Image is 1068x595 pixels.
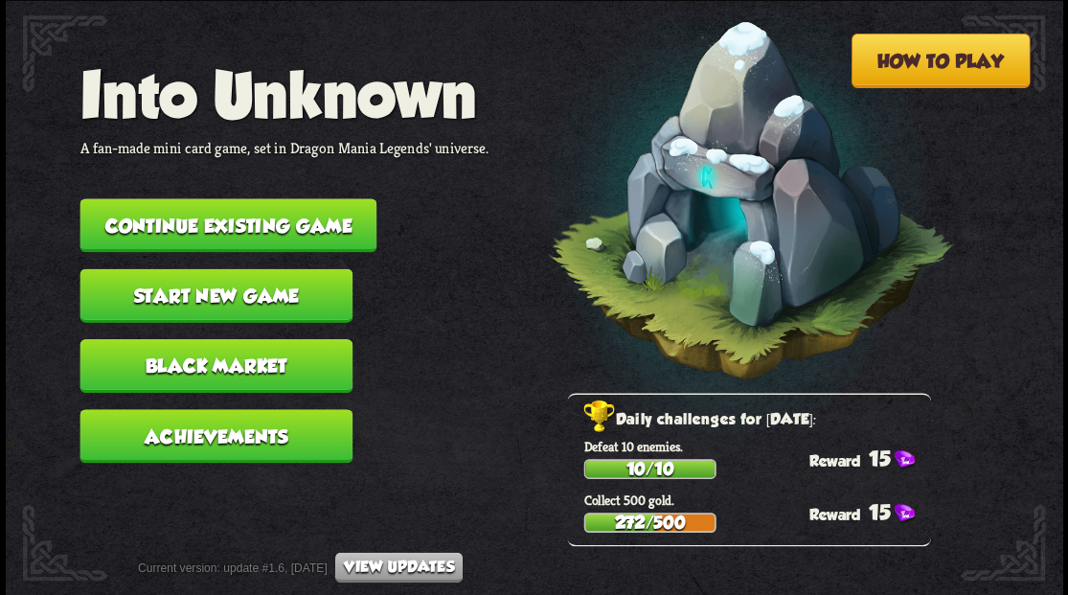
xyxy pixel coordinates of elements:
div: 10/10 [585,460,715,476]
img: Golden_Trophy_Icon.png [583,400,615,433]
button: View updates [335,552,463,583]
button: Achievements [80,409,352,463]
button: Continue existing game [80,198,376,252]
button: How to play [851,34,1030,88]
p: Defeat 10 enemies. [583,437,930,454]
h2: Daily challenges for [DATE]: [583,406,930,433]
h1: Into Unknown [80,57,489,129]
button: Black Market [80,339,352,393]
p: Collect 500 gold. [583,491,930,508]
div: Current version: update #1.6, [DATE] [138,552,463,583]
button: Start new game [80,268,352,322]
div: 15 [809,499,931,523]
div: 272/500 [585,514,715,530]
p: A fan-made mini card game, set in Dragon Mania Legends' universe. [80,138,489,157]
div: 15 [809,446,931,469]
